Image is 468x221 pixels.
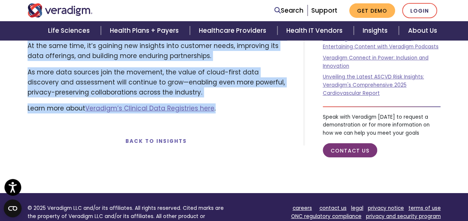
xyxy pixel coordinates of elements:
[293,205,312,212] a: careers
[28,103,285,113] p: Learn more about .
[85,104,214,113] a: Veradigm’s Clinical Data Registries here
[323,143,377,158] a: Contact Us
[323,54,429,70] a: Veradigm Connect in Power: Inclusion and Innovation
[190,21,277,40] a: Healthcare Providers
[366,213,441,220] a: privacy and security program
[291,213,362,220] a: ONC regulatory compliance
[125,138,187,145] a: Back to Insights
[274,6,303,16] a: Search
[39,21,101,40] a: Life Sciences
[101,21,190,40] a: Health Plans + Payers
[325,167,459,212] iframe: Drift Chat Widget
[323,35,439,50] a: Delivering a New Era of Informative, Entertaining Content with Veradigm Podcasts
[28,3,93,17] img: Veradigm logo
[399,21,446,40] a: About Us
[277,21,354,40] a: Health IT Vendors
[28,67,285,98] p: As more data sources join the movement, the value of cloud-first data discovery and assessment wi...
[323,73,424,97] a: Unveiling the Latest ASCVD Risk Insights: Veradigm's Comprehensive 2025 Cardiovascular Report
[354,21,399,40] a: Insights
[4,199,22,217] button: Open CMP widget
[319,205,347,212] a: contact us
[349,3,395,18] a: Get Demo
[28,21,285,61] p: By embracing a cloud-first approach, Veradigm is reducing the time and effort it takes for life s...
[323,113,441,137] p: Speak with Veradigm [DATE] to request a demonstration or for more information on how we can help ...
[311,6,337,15] a: Support
[402,3,437,18] a: Login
